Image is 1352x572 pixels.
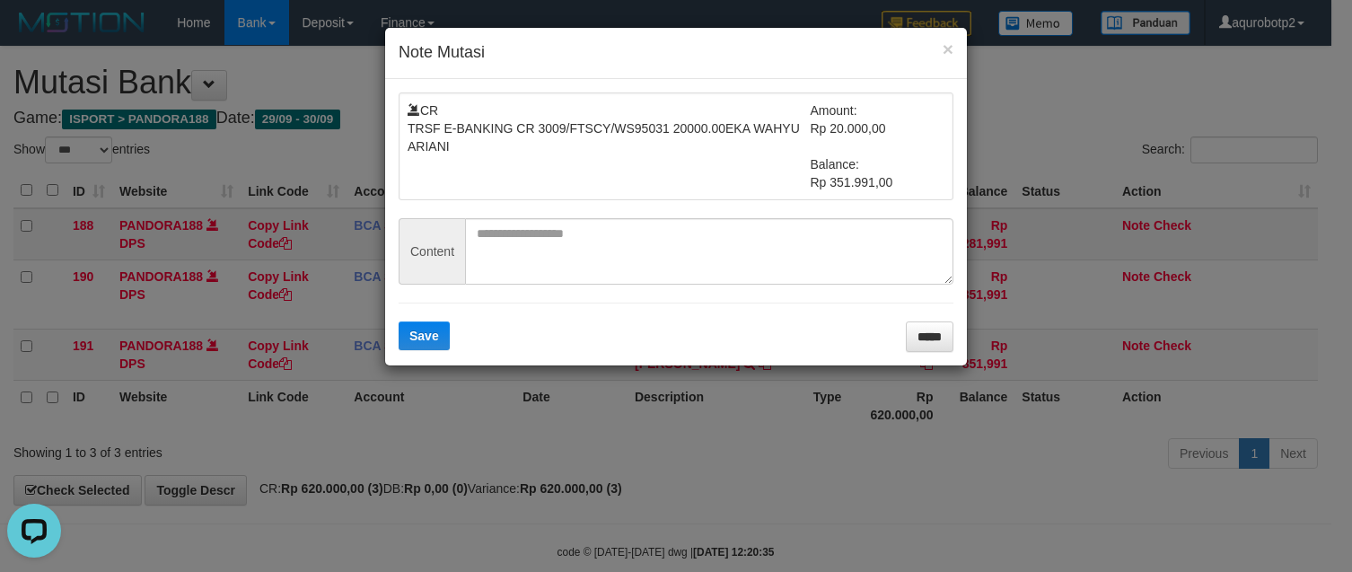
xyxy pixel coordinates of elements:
td: Amount: Rp 20.000,00 Balance: Rp 351.991,00 [811,101,945,191]
h4: Note Mutasi [399,41,953,65]
span: Content [399,218,465,285]
button: Open LiveChat chat widget [7,7,61,61]
button: × [943,40,953,58]
button: Save [399,321,450,350]
td: CR TRSF E-BANKING CR 3009/FTSCY/WS95031 20000.00EKA WAHYU ARIANI [408,101,811,191]
span: Save [409,329,439,343]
